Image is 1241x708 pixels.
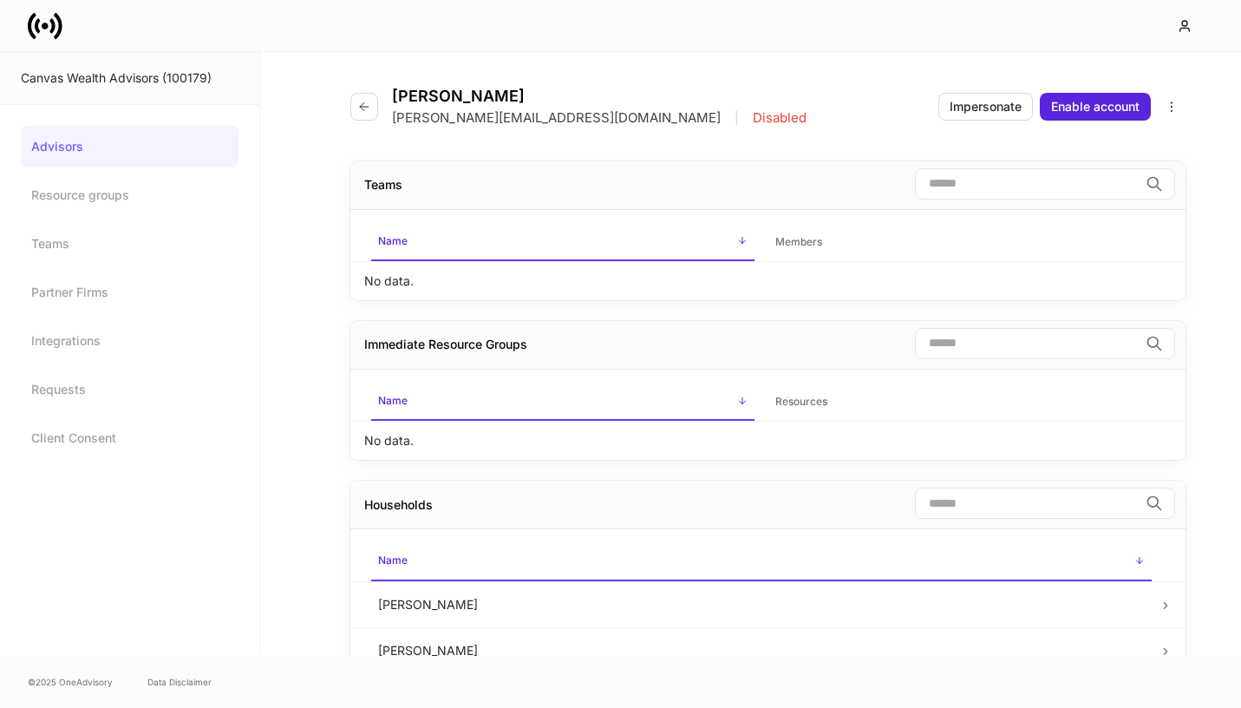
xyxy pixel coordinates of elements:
[21,174,238,216] a: Resource groups
[371,383,754,421] span: Name
[364,176,402,193] div: Teams
[364,336,527,353] div: Immediate Resource Groups
[21,69,238,87] div: Canvas Wealth Advisors (100179)
[378,392,408,409] h6: Name
[392,87,813,106] h4: [PERSON_NAME]
[950,98,1022,115] div: Impersonate
[378,552,408,568] h6: Name
[378,233,408,249] h6: Name
[21,223,238,265] a: Teams
[21,320,238,362] a: Integrations
[371,224,754,261] span: Name
[392,109,721,127] p: [PERSON_NAME][EMAIL_ADDRESS][DOMAIN_NAME]
[364,627,1159,673] td: [PERSON_NAME]
[21,369,238,410] a: Requests
[768,225,1152,260] span: Members
[753,109,807,127] p: Disabled
[775,233,822,250] h6: Members
[1051,98,1140,115] div: Enable account
[21,126,238,167] a: Advisors
[768,384,1152,420] span: Resources
[364,432,414,449] p: No data.
[364,272,414,290] p: No data.
[147,675,212,689] a: Data Disclaimer
[938,93,1033,121] button: Impersonate
[364,496,433,514] div: Households
[1040,93,1151,121] button: Enable account
[735,109,739,127] p: |
[775,393,827,410] h6: Resources
[28,675,113,689] span: © 2025 OneAdvisory
[364,581,1159,627] td: [PERSON_NAME]
[21,272,238,313] a: Partner Firms
[371,543,1152,580] span: Name
[21,417,238,459] a: Client Consent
